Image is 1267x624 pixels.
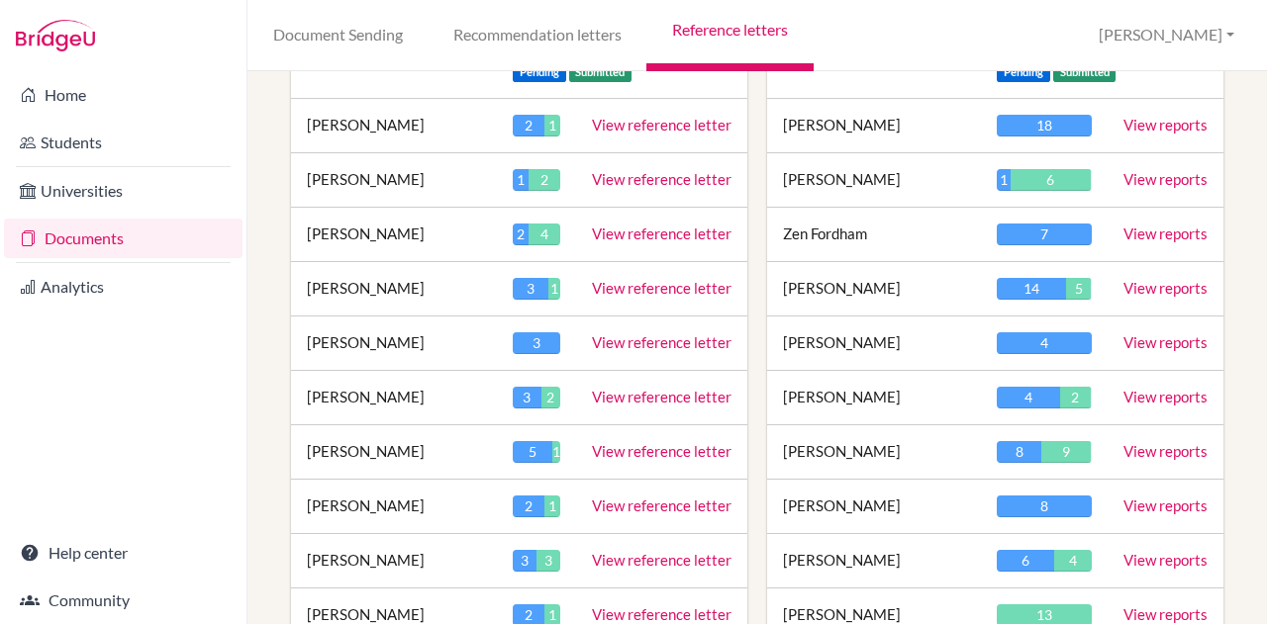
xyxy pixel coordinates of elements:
[767,534,981,588] td: [PERSON_NAME]
[552,441,560,463] div: 1
[16,20,95,51] img: Bridge-U
[767,153,981,208] td: [PERSON_NAME]
[4,123,243,162] a: Students
[529,169,560,191] div: 2
[291,534,497,588] td: [PERSON_NAME]
[1123,551,1208,569] a: View reports
[767,208,981,262] td: Zen Fordham
[1053,63,1117,82] span: Submitted
[592,605,731,623] a: View reference letter
[592,116,731,134] a: View reference letter
[4,533,243,573] a: Help center
[513,550,536,572] div: 3
[536,550,560,572] div: 3
[1123,442,1208,460] a: View reports
[1123,388,1208,405] a: View reports
[548,278,560,300] div: 1
[513,223,529,245] div: 2
[513,169,529,191] div: 1
[592,224,731,242] a: View reference letter
[291,371,497,425] td: [PERSON_NAME]
[1123,224,1208,242] a: View reports
[513,115,544,136] div: 2
[513,332,560,354] div: 3
[997,495,1092,517] div: 8
[1060,387,1092,408] div: 2
[592,442,731,460] a: View reference letter
[592,496,731,514] a: View reference letter
[4,267,243,307] a: Analytics
[767,480,981,534] td: [PERSON_NAME]
[1041,441,1091,463] div: 9
[592,551,731,569] a: View reference letter
[1011,169,1091,191] div: 6
[513,495,544,517] div: 2
[513,278,548,300] div: 3
[291,99,497,153] td: [PERSON_NAME]
[291,480,497,534] td: [PERSON_NAME]
[997,278,1066,300] div: 14
[767,262,981,316] td: [PERSON_NAME]
[291,425,497,480] td: [PERSON_NAME]
[4,75,243,115] a: Home
[592,170,731,188] a: View reference letter
[1123,170,1208,188] a: View reports
[513,387,541,408] div: 3
[767,425,981,480] td: [PERSON_NAME]
[513,63,566,82] span: Pending
[4,171,243,211] a: Universities
[1090,17,1243,53] button: [PERSON_NAME]
[1123,605,1208,623] a: View reports
[767,316,981,371] td: [PERSON_NAME]
[1123,279,1208,297] a: View reports
[291,153,497,208] td: [PERSON_NAME]
[1123,333,1208,351] a: View reports
[291,208,497,262] td: [PERSON_NAME]
[4,219,243,258] a: Documents
[569,63,633,82] span: Submitted
[1123,496,1208,514] a: View reports
[997,387,1059,408] div: 4
[997,223,1092,245] div: 7
[592,388,731,405] a: View reference letter
[513,441,552,463] div: 5
[544,115,560,136] div: 1
[997,63,1050,82] span: Pending
[1054,550,1092,572] div: 4
[997,169,1010,191] div: 1
[1066,278,1091,300] div: 5
[767,371,981,425] td: [PERSON_NAME]
[541,387,560,408] div: 2
[592,279,731,297] a: View reference letter
[592,333,731,351] a: View reference letter
[1123,116,1208,134] a: View reports
[544,495,560,517] div: 1
[4,580,243,620] a: Community
[291,316,497,371] td: [PERSON_NAME]
[291,262,497,316] td: [PERSON_NAME]
[997,550,1053,572] div: 6
[997,332,1092,354] div: 4
[767,99,981,153] td: [PERSON_NAME]
[997,441,1041,463] div: 8
[997,115,1092,136] div: 18
[529,223,560,245] div: 4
